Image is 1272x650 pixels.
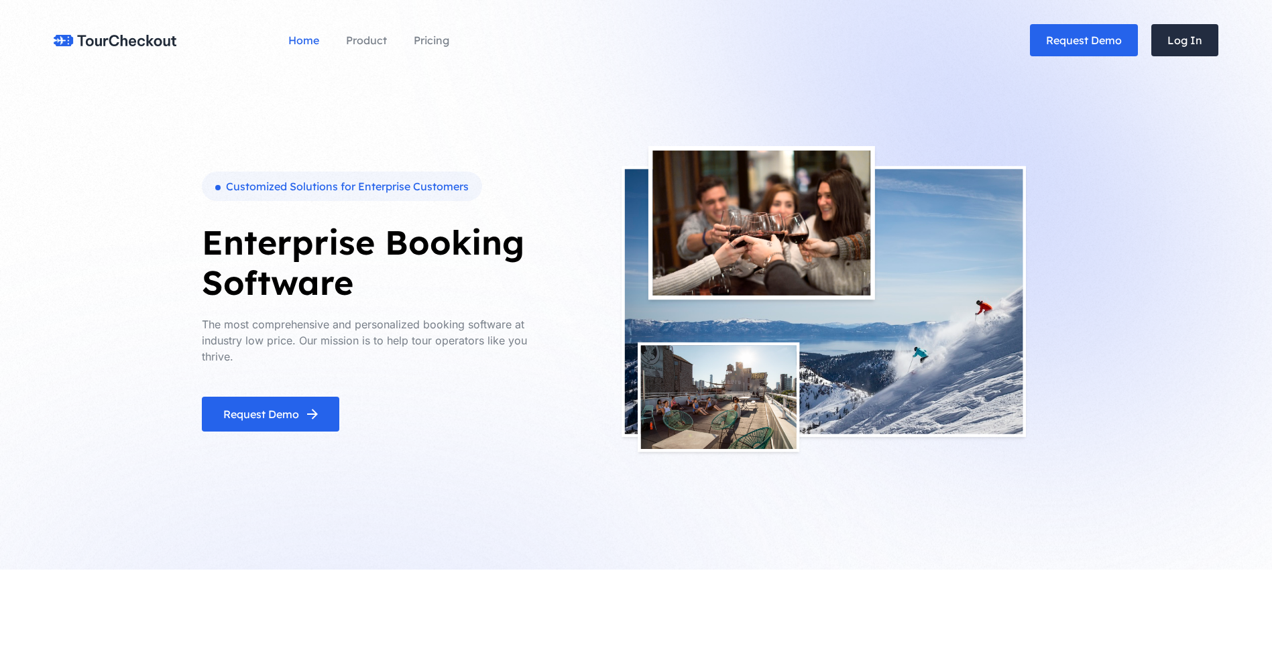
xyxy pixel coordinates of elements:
[648,146,874,300] img: wine-tour.jpg
[346,13,387,67] a: Product
[622,166,1026,438] img: ski-tour.jpg
[202,222,557,303] h1: Enterprise Booking Software
[54,35,176,46] img: logo
[202,316,557,365] p: The most comprehensive and personalized booking software at industry low price. Our mission is to...
[202,397,339,432] a: Request Demo
[288,13,319,67] a: Home
[202,172,482,201] span: Customized Solutions for Enterprise Customers
[414,13,449,67] a: Pricing
[638,342,800,452] img: yoga.jpg
[1151,24,1218,56] span: Log In
[1030,24,1138,56] a: Request Demo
